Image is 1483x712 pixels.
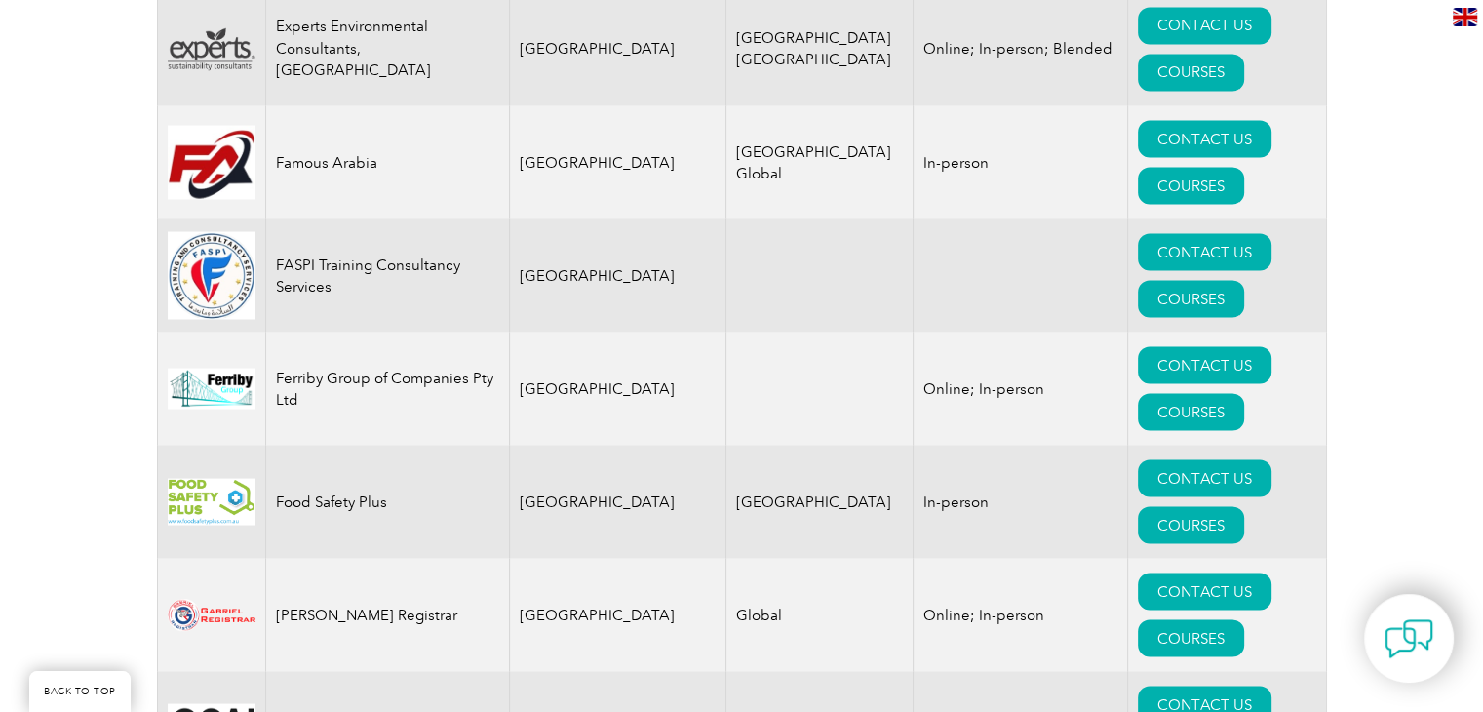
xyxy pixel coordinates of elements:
td: Famous Arabia [265,105,509,218]
a: COURSES [1138,280,1244,317]
td: [GEOGRAPHIC_DATA] [509,558,726,671]
a: COURSES [1138,167,1244,204]
td: Online; In-person [914,332,1128,445]
td: In-person [914,445,1128,558]
a: CONTACT US [1138,233,1271,270]
td: [GEOGRAPHIC_DATA] [509,332,726,445]
img: e52924ac-d9bc-ea11-a814-000d3a79823d-logo.png [168,478,255,526]
a: CONTACT US [1138,7,1271,44]
a: COURSES [1138,54,1244,91]
td: FASPI Training Consultancy Services [265,218,509,332]
img: 17b06828-a505-ea11-a811-000d3a79722d-logo.png [168,590,255,638]
img: 52661cd0-8de2-ef11-be1f-002248955c5a-logo.jpg [168,368,255,409]
a: CONTACT US [1138,573,1271,610]
td: [PERSON_NAME] Registrar [265,558,509,671]
td: Food Safety Plus [265,445,509,558]
td: [GEOGRAPHIC_DATA] [726,445,914,558]
a: CONTACT US [1138,120,1271,157]
img: contact-chat.png [1385,614,1433,663]
td: Ferriby Group of Companies Pty Ltd [265,332,509,445]
td: [GEOGRAPHIC_DATA] [509,105,726,218]
a: COURSES [1138,506,1244,543]
img: 78e9ed17-f6e8-ed11-8847-00224814fd52-logo.png [168,231,255,319]
img: en [1453,8,1477,26]
td: [GEOGRAPHIC_DATA] [509,445,726,558]
a: COURSES [1138,393,1244,430]
img: 4c223d1d-751d-ea11-a811-000d3a79722d-logo.jpg [168,125,255,199]
td: [GEOGRAPHIC_DATA] Global [726,105,914,218]
img: 76c62400-dc49-ea11-a812-000d3a7940d5-logo.png [168,27,255,69]
td: [GEOGRAPHIC_DATA] [509,218,726,332]
a: BACK TO TOP [29,671,131,712]
td: Global [726,558,914,671]
a: CONTACT US [1138,459,1271,496]
td: In-person [914,105,1128,218]
a: COURSES [1138,619,1244,656]
td: Online; In-person [914,558,1128,671]
a: CONTACT US [1138,346,1271,383]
